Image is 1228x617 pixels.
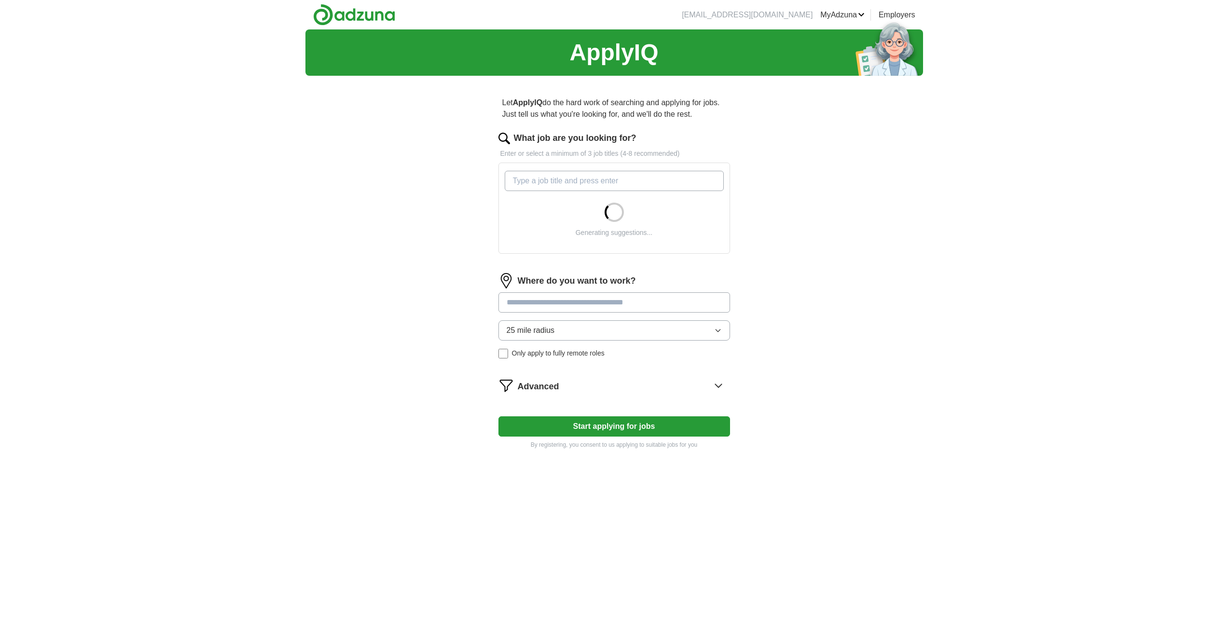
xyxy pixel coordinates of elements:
[498,93,730,124] p: Let do the hard work of searching and applying for jobs. Just tell us what you're looking for, an...
[512,348,605,358] span: Only apply to fully remote roles
[313,4,395,26] img: Adzuna logo
[576,228,653,238] div: Generating suggestions...
[513,98,542,107] strong: ApplyIQ
[498,349,508,358] input: Only apply to fully remote roles
[498,416,730,437] button: Start applying for jobs
[518,274,636,288] label: Where do you want to work?
[569,35,658,70] h1: ApplyIQ
[505,171,724,191] input: Type a job title and press enter
[498,440,730,449] p: By registering, you consent to us applying to suitable jobs for you
[498,133,510,144] img: search.png
[507,325,555,336] span: 25 mile radius
[514,132,636,145] label: What job are you looking for?
[498,149,730,159] p: Enter or select a minimum of 3 job titles (4-8 recommended)
[820,9,865,21] a: MyAdzuna
[498,378,514,393] img: filter
[518,380,559,393] span: Advanced
[682,9,813,21] li: [EMAIL_ADDRESS][DOMAIN_NAME]
[498,320,730,341] button: 25 mile radius
[498,273,514,288] img: location.png
[879,9,915,21] a: Employers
